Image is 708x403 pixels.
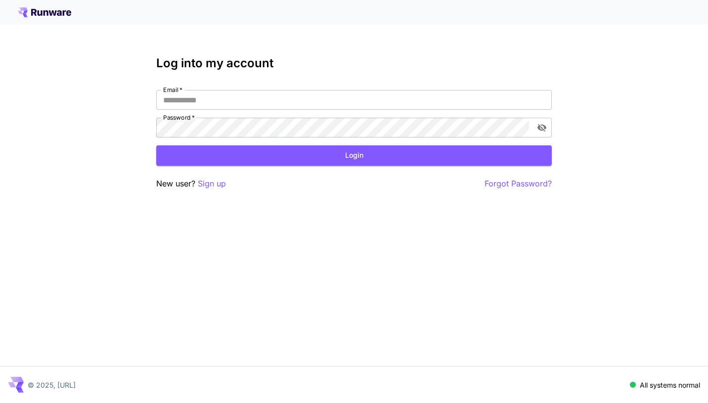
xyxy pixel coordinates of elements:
[533,119,551,136] button: toggle password visibility
[163,86,182,94] label: Email
[198,178,226,190] button: Sign up
[163,113,195,122] label: Password
[485,178,552,190] button: Forgot Password?
[156,56,552,70] h3: Log into my account
[28,380,76,390] p: © 2025, [URL]
[640,380,700,390] p: All systems normal
[156,145,552,166] button: Login
[156,178,226,190] p: New user?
